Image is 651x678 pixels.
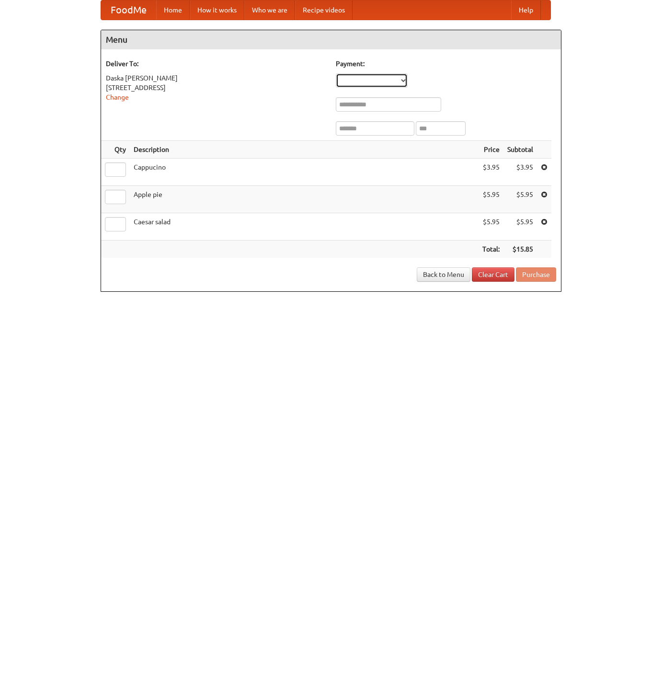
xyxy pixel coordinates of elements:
button: Purchase [516,267,556,282]
a: Recipe videos [295,0,353,20]
div: Daska [PERSON_NAME] [106,73,326,83]
td: Cappucino [130,159,479,186]
h4: Menu [101,30,561,49]
td: $5.95 [479,213,503,241]
td: $5.95 [479,186,503,213]
a: Home [156,0,190,20]
a: Clear Cart [472,267,514,282]
th: Total: [479,241,503,258]
th: Subtotal [503,141,537,159]
td: $3.95 [503,159,537,186]
a: Who we are [244,0,295,20]
a: Help [511,0,541,20]
th: $15.85 [503,241,537,258]
td: Caesar salad [130,213,479,241]
h5: Payment: [336,59,556,69]
td: $5.95 [503,213,537,241]
th: Qty [101,141,130,159]
td: Apple pie [130,186,479,213]
th: Price [479,141,503,159]
th: Description [130,141,479,159]
a: How it works [190,0,244,20]
h5: Deliver To: [106,59,326,69]
td: $5.95 [503,186,537,213]
a: Change [106,93,129,101]
td: $3.95 [479,159,503,186]
div: [STREET_ADDRESS] [106,83,326,92]
a: FoodMe [101,0,156,20]
a: Back to Menu [417,267,470,282]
